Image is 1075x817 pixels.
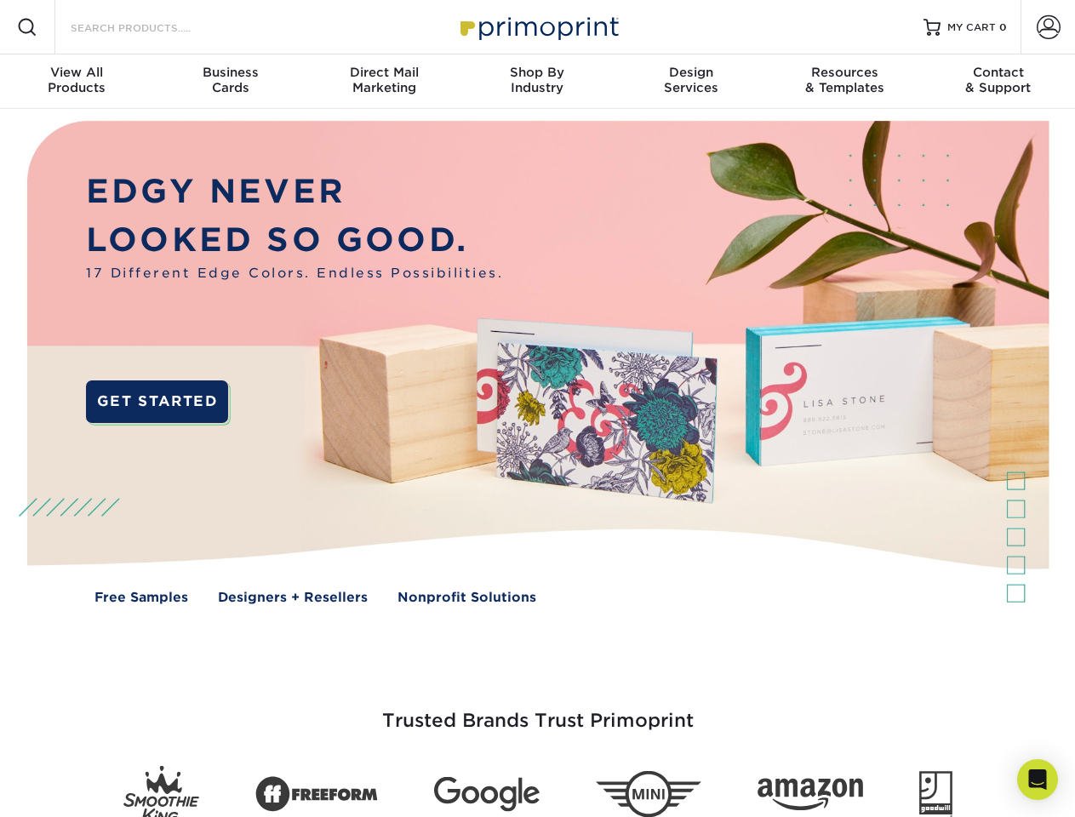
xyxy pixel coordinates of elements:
h3: Trusted Brands Trust Primoprint [40,669,1036,752]
div: & Templates [768,65,921,95]
a: Resources& Templates [768,54,921,109]
p: EDGY NEVER [86,168,503,216]
iframe: Google Customer Reviews [4,765,145,811]
a: BusinessCards [153,54,306,109]
span: Contact [922,65,1075,80]
img: Goodwill [919,771,952,817]
div: Cards [153,65,306,95]
div: Marketing [307,65,460,95]
a: Direct MailMarketing [307,54,460,109]
span: Resources [768,65,921,80]
span: 17 Different Edge Colors. Endless Possibilities. [86,264,503,283]
span: Shop By [460,65,614,80]
img: Amazon [758,779,863,811]
a: GET STARTED [86,380,228,423]
a: DesignServices [615,54,768,109]
span: Business [153,65,306,80]
a: Shop ByIndustry [460,54,614,109]
img: Google [434,777,540,812]
a: Designers + Resellers [218,588,368,608]
span: Design [615,65,768,80]
div: Open Intercom Messenger [1017,759,1058,800]
span: Direct Mail [307,65,460,80]
img: Primoprint [453,9,623,45]
span: 0 [999,21,1007,33]
div: & Support [922,65,1075,95]
span: MY CART [947,20,996,35]
a: Free Samples [94,588,188,608]
a: Contact& Support [922,54,1075,109]
div: Services [615,65,768,95]
p: LOOKED SO GOOD. [86,216,503,265]
input: SEARCH PRODUCTS..... [69,17,235,37]
a: Nonprofit Solutions [397,588,536,608]
div: Industry [460,65,614,95]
